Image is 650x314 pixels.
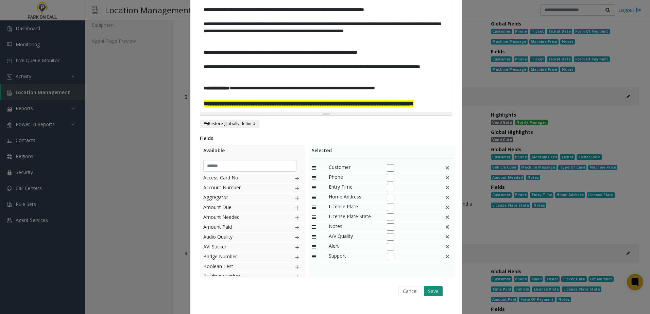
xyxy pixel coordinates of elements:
img: plusIcon.svg [294,174,300,183]
div: Available [203,147,302,158]
img: false [445,173,450,182]
img: plusIcon.svg [294,253,300,262]
span: Audio Quality [203,233,280,242]
img: This is a default field and cannot be deleted. [445,242,450,251]
span: Entry Time [329,183,380,192]
span: License Plate State [329,213,380,222]
img: plusIcon.svg [294,243,300,252]
button: Save [424,286,443,296]
div: Selected [312,147,452,158]
img: false [445,213,450,222]
span: Support [329,252,380,261]
span: License Plate [329,203,380,212]
img: plusIcon.svg [294,184,300,193]
img: This is a default field and cannot be deleted. [445,252,450,261]
span: Phone [329,173,380,182]
button: Cancel [398,286,422,296]
img: false [445,163,450,172]
img: plusIcon.svg [294,263,300,272]
img: false [445,183,450,192]
span: Home Address [329,193,380,202]
span: Badge Number [203,253,280,262]
span: Aggregator [203,194,280,203]
span: Amount Paid [203,223,280,232]
span: Access Card No. [203,174,280,183]
img: plusIcon.svg [294,233,300,242]
span: Building Number [203,273,280,281]
button: Restore globally defined [200,120,259,128]
img: false [445,203,450,212]
img: plusIcon.svg [294,204,300,212]
img: false [445,193,450,202]
div: Resize [200,112,452,115]
img: This is a default field and cannot be deleted. [445,223,450,231]
span: Boolean Test [203,263,280,272]
img: plusIcon.svg [294,194,300,203]
span: Notes [329,223,380,231]
span: Amount Needed [203,213,280,222]
div: Fields [200,135,452,142]
span: Amount Due [203,204,280,212]
img: plusIcon.svg [294,223,300,232]
img: plusIcon.svg [294,273,300,281]
img: This is a default field and cannot be deleted. [445,232,450,241]
span: A/V Quality [329,232,380,241]
span: Account Number [203,184,280,193]
img: plusIcon.svg [294,213,300,222]
span: AVI Sticker [203,243,280,252]
span: Customer [329,163,380,172]
span: Alert [329,242,380,251]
